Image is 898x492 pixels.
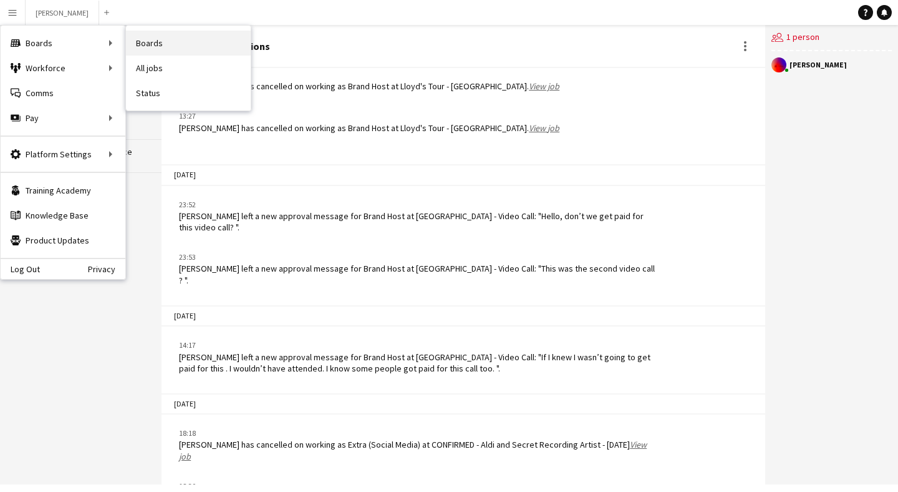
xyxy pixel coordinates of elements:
[179,439,647,461] a: View job
[1,142,125,167] div: Platform Settings
[179,352,657,374] div: [PERSON_NAME] left a new approval message for Brand Host at [GEOGRAPHIC_DATA] - Video Call: "If I...
[1,203,125,228] a: Knowledge Base
[162,393,765,415] div: [DATE]
[529,81,559,92] a: View job
[179,481,657,492] div: 18:30
[771,25,892,51] div: 1 person
[126,81,251,106] a: Status
[26,1,99,25] button: [PERSON_NAME]
[529,122,559,134] a: View job
[179,199,657,210] div: 23:52
[1,81,125,106] a: Comms
[1,31,125,56] div: Boards
[179,439,657,461] div: [PERSON_NAME] has cancelled on working as Extra (Social Media) at CONFIRMED - Aldi and Secret Rec...
[179,210,657,233] div: [PERSON_NAME] left a new approval message for Brand Host at [GEOGRAPHIC_DATA] - Video Call: "Hell...
[179,122,559,134] div: [PERSON_NAME] has cancelled on working as Brand Host at Lloyd's Tour - [GEOGRAPHIC_DATA].
[179,69,559,81] div: 13:27
[1,56,125,81] div: Workforce
[179,263,657,285] div: [PERSON_NAME] left a new approval message for Brand Host at [GEOGRAPHIC_DATA] - Video Call: "This...
[1,106,125,130] div: Pay
[179,252,657,263] div: 23:53
[88,264,125,274] a: Privacy
[179,111,559,122] div: 13:27
[179,340,657,351] div: 14:17
[1,178,125,203] a: Training Academy
[162,164,765,185] div: [DATE]
[179,81,559,92] div: [PERSON_NAME] has cancelled on working as Brand Host at Lloyd's Tour - [GEOGRAPHIC_DATA].
[126,56,251,81] a: All jobs
[179,428,657,439] div: 18:18
[1,264,40,274] a: Log Out
[162,305,765,327] div: [DATE]
[126,31,251,56] a: Boards
[1,228,125,253] a: Product Updates
[789,61,847,69] div: [PERSON_NAME]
